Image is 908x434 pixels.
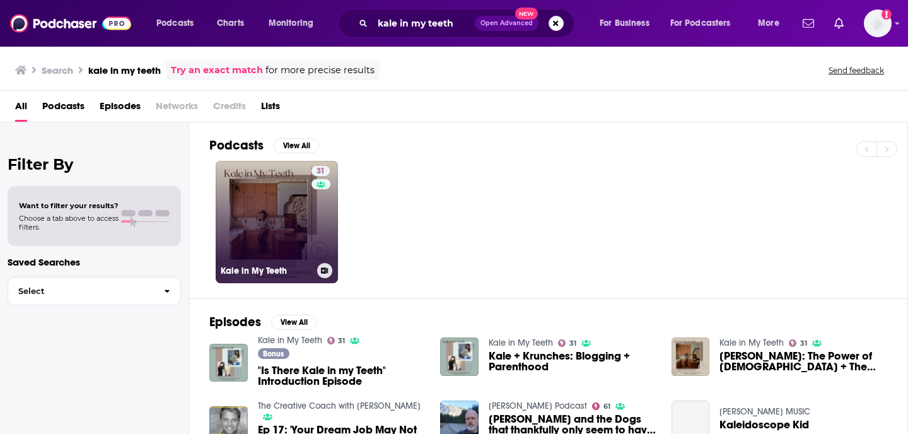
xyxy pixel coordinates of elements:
p: Saved Searches [8,256,181,268]
a: FRED STZ MUSIC [719,406,810,417]
button: open menu [749,13,795,33]
span: Logged in as alignPR [864,9,892,37]
a: 31 [311,166,330,176]
a: Paul VanderKlay's Podcast [489,401,587,411]
button: Send feedback [825,65,888,76]
span: for more precise results [265,63,375,78]
h2: Podcasts [209,138,264,153]
img: Podchaser - Follow, Share and Rate Podcasts [10,11,131,35]
button: Open AdvancedNew [475,16,538,31]
a: All [15,96,27,122]
h2: Filter By [8,155,181,173]
button: Select [8,277,181,305]
a: 31Kale in My Teeth [216,161,338,283]
div: Search podcasts, credits, & more... [350,9,586,38]
span: Bonus [263,350,284,358]
button: open menu [591,13,665,33]
span: Monitoring [269,15,313,32]
a: Show notifications dropdown [829,13,849,34]
a: Kale in My Teeth [258,335,322,346]
button: Show profile menu [864,9,892,37]
span: 31 [317,165,325,178]
a: "Is There Kale in my Teeth" Introduction Episode [258,365,426,387]
span: [PERSON_NAME]: The Power of [DEMOGRAPHIC_DATA] + The Pragmatism Of [DEMOGRAPHIC_DATA] [719,351,887,372]
span: Charts [217,15,244,32]
button: View All [274,138,319,153]
svg: Add a profile image [882,9,892,20]
a: Try an exact match [171,63,263,78]
a: 31 [558,339,576,347]
span: Networks [156,96,198,122]
img: User Profile [864,9,892,37]
img: David Ghiyam: The Power of Kabbalah + The Pragmatism Of Mysticism [672,337,710,376]
a: PodcastsView All [209,138,319,153]
a: Charts [209,13,252,33]
button: open menu [148,13,210,33]
span: Select [8,287,154,295]
span: More [758,15,779,32]
span: New [515,8,538,20]
a: Lists [261,96,280,122]
a: Podcasts [42,96,84,122]
input: Search podcasts, credits, & more... [373,13,475,33]
span: Want to filter your results? [19,201,119,210]
h3: kale in my teeth [88,64,161,76]
a: Kale in My Teeth [489,337,553,348]
a: 31 [327,337,346,344]
span: For Business [600,15,649,32]
a: Show notifications dropdown [798,13,819,34]
img: "Is There Kale in my Teeth" Introduction Episode [209,344,248,382]
a: The Creative Coach with Dan Brophy [258,401,421,411]
button: open menu [260,13,330,33]
span: Choose a tab above to access filters. [19,214,119,232]
span: Credits [213,96,246,122]
span: 61 [603,404,610,409]
a: 31 [789,339,807,347]
span: Podcasts [156,15,194,32]
button: open menu [662,13,749,33]
span: Open Advanced [480,20,533,26]
a: 61 [592,402,610,410]
span: 31 [338,338,345,344]
a: Kale in My Teeth [719,337,784,348]
a: David Ghiyam: The Power of Kabbalah + The Pragmatism Of Mysticism [719,351,887,372]
h2: Episodes [209,314,261,330]
h3: Kale in My Teeth [221,266,312,276]
a: Kale + Krunches: Blogging + Parenthood [489,351,656,372]
span: 31 [800,341,807,346]
a: Episodes [100,96,141,122]
h3: Search [42,64,73,76]
button: View All [271,315,317,330]
a: Kaleidoscope Kid [719,419,809,430]
img: Kale + Krunches: Blogging + Parenthood [440,337,479,376]
a: EpisodesView All [209,314,317,330]
span: 31 [569,341,576,346]
span: For Podcasters [670,15,731,32]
